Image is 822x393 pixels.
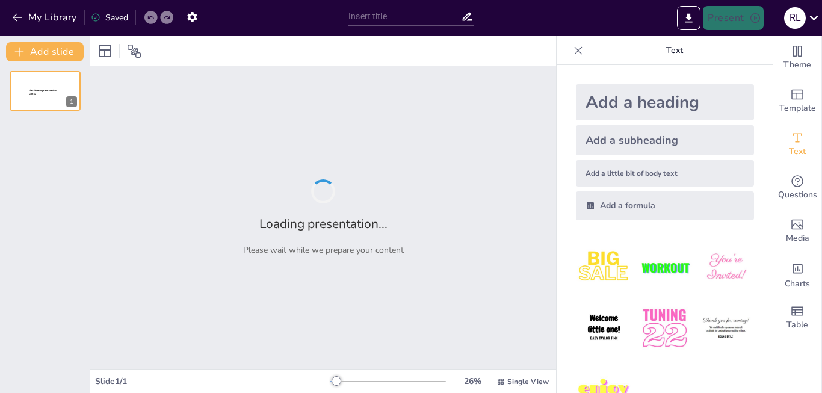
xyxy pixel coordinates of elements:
span: Media [786,232,809,245]
span: Table [786,318,808,332]
p: Please wait while we prepare your content [243,244,404,256]
div: Add a formula [576,191,754,220]
img: 3.jpeg [698,240,754,296]
h2: Loading presentation... [259,215,388,232]
button: Add slide [6,42,84,61]
img: 5.jpeg [637,300,693,356]
button: R L [784,6,806,30]
img: 4.jpeg [576,300,632,356]
div: Add ready made slides [773,79,821,123]
span: Text [789,145,806,158]
img: 2.jpeg [637,240,693,296]
div: Get real-time input from your audience [773,166,821,209]
div: Layout [95,42,114,61]
div: Add a subheading [576,125,754,155]
div: 26 % [458,376,487,387]
div: Slide 1 / 1 [95,376,330,387]
button: My Library [9,8,82,27]
img: 1.jpeg [576,240,632,296]
div: Add text boxes [773,123,821,166]
span: Theme [783,58,811,72]
input: Insert title [348,8,461,25]
span: Sendsteps presentation editor [29,89,57,96]
p: Text [588,36,761,65]
div: Add images, graphics, shapes or video [773,209,821,253]
div: Change the overall theme [773,36,821,79]
div: 1 [66,96,77,107]
button: Export to PowerPoint [677,6,700,30]
div: Add a heading [576,84,754,120]
div: 1 [10,71,81,111]
div: R L [784,7,806,29]
img: 6.jpeg [698,300,754,356]
span: Template [779,102,816,115]
span: Charts [785,277,810,291]
span: Questions [778,188,817,202]
span: Single View [507,377,549,386]
div: Add charts and graphs [773,253,821,296]
div: Add a little bit of body text [576,160,754,187]
span: Position [127,44,141,58]
button: Present [703,6,763,30]
div: Saved [91,12,128,23]
div: Add a table [773,296,821,339]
